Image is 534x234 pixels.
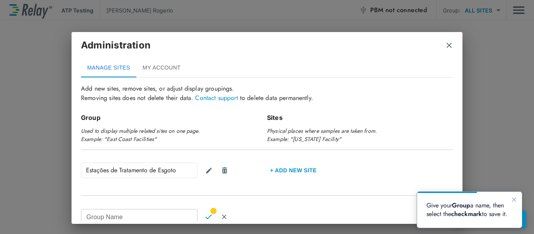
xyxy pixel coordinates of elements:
[216,209,232,225] button: Cancel
[267,161,320,180] button: + Add new Site
[136,59,187,77] button: MY ACCOUNT
[81,38,151,52] p: Administration
[267,127,377,143] em: Physical places where samples are taken from. Example: "[US_STATE] Facility"
[205,167,213,174] img: edit icon
[81,84,453,103] p: Add new sites, remove sites, or adjust display groupings. Removing sites does not delete their da...
[221,213,228,220] img: Close Icon
[81,113,267,122] p: Group
[221,166,228,174] img: Delete Icon
[216,163,232,178] button: Delete group
[445,41,453,49] img: Close
[205,213,212,220] img: Close Icon
[81,163,197,178] div: Estações de Tratamento de Esgoto
[201,209,216,225] button: Confirm
[81,127,200,143] em: Used to display multiple related sites on one page. Example: "East Coast Facilities"
[267,113,453,122] p: Sites
[81,59,136,77] button: MANAGE SITES
[195,93,238,102] a: Contact support
[445,41,453,49] button: close
[417,192,522,228] iframe: bubble
[201,163,216,178] button: Edit group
